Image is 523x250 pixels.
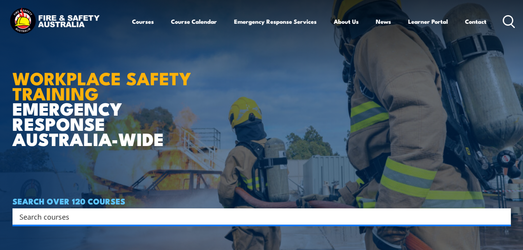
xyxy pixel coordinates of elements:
[12,51,203,146] h1: EMERGENCY RESPONSE AUSTRALIA-WIDE
[171,12,217,31] a: Course Calendar
[132,12,154,31] a: Courses
[408,12,448,31] a: Learner Portal
[19,211,494,222] input: Search input
[465,12,486,31] a: Contact
[234,12,317,31] a: Emergency Response Services
[334,12,359,31] a: About Us
[12,197,511,205] h4: SEARCH OVER 120 COURSES
[12,64,191,106] strong: WORKPLACE SAFETY TRAINING
[21,211,495,222] form: Search form
[376,12,391,31] a: News
[497,211,508,222] button: Search magnifier button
